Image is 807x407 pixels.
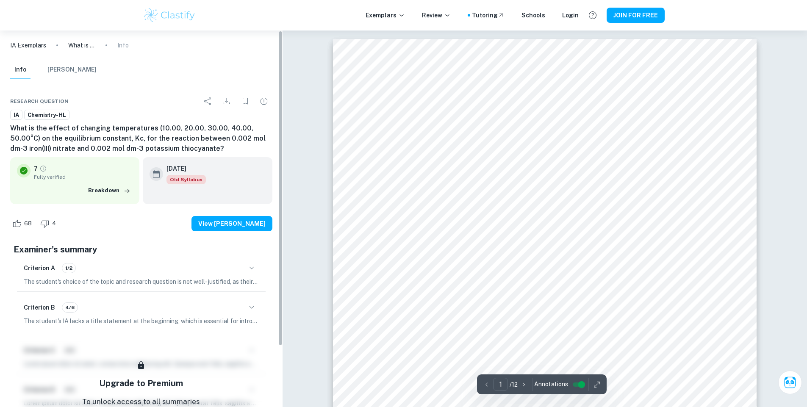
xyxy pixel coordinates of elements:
[607,8,665,23] button: JOIN FOR FREE
[62,304,78,311] span: 4/6
[62,264,75,272] span: 1/2
[778,371,802,394] button: Ask Clai
[10,41,46,50] a: IA Exemplars
[14,243,269,256] h5: Examiner's summary
[68,41,95,50] p: What is the effect of changing temperatures (10.00, 20.00, 30.00, 40.00, 50.00°C) on the equilibr...
[25,111,69,119] span: Chemistry-HL
[11,111,22,119] span: IA
[521,11,545,20] a: Schools
[422,11,451,20] p: Review
[24,263,55,273] h6: Criterion A
[47,219,61,228] span: 4
[534,380,568,389] span: Annotations
[218,93,235,110] div: Download
[166,175,206,184] div: Starting from the May 2025 session, the Chemistry IA requirements have changed. It's OK to refer ...
[24,110,69,120] a: Chemistry-HL
[24,277,259,286] p: The student's choice of the topic and research question is not well-justified, as their explanati...
[10,123,272,154] h6: What is the effect of changing temperatures (10.00, 20.00, 30.00, 40.00, 50.00°C) on the equilibr...
[143,7,197,24] img: Clastify logo
[10,217,36,230] div: Like
[34,164,38,173] p: 7
[472,11,505,20] a: Tutoring
[166,175,206,184] span: Old Syllabus
[191,216,272,231] button: View [PERSON_NAME]
[86,184,133,197] button: Breakdown
[366,11,405,20] p: Exemplars
[99,377,183,390] h5: Upgrade to Premium
[24,303,55,312] h6: Criterion B
[562,11,579,20] a: Login
[510,380,518,389] p: / 12
[39,165,47,172] a: Grade fully verified
[237,93,254,110] div: Bookmark
[19,219,36,228] span: 68
[10,97,69,105] span: Research question
[585,8,600,22] button: Help and Feedback
[47,61,97,79] button: [PERSON_NAME]
[10,61,31,79] button: Info
[255,93,272,110] div: Report issue
[38,217,61,230] div: Dislike
[10,110,22,120] a: IA
[166,164,199,173] h6: [DATE]
[24,316,259,326] p: The student's IA lacks a title statement at the beginning, which is essential for introducing the...
[200,93,216,110] div: Share
[34,173,133,181] span: Fully verified
[117,41,129,50] p: Info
